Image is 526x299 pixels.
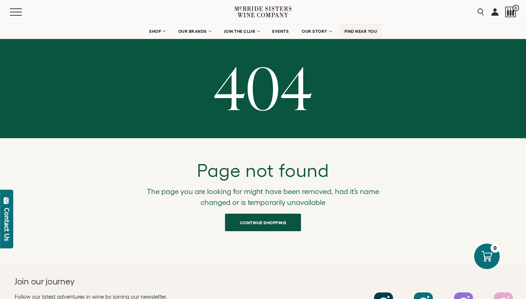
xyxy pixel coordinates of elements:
[5,58,521,116] h1: 404
[272,29,289,34] span: EVENTS
[144,24,170,39] a: SHOP
[512,5,519,11] span: 0
[178,29,207,34] span: OUR BRANDS
[174,24,216,39] a: OUR BRANDS
[225,214,301,231] a: Continue shopping
[344,29,377,34] span: FIND NEAR YOU
[149,29,161,34] span: SHOP
[224,29,255,34] span: JOIN THE CLUB
[340,24,382,39] a: FIND NEAR YOU
[297,24,336,39] a: OUR STORY
[10,8,36,16] button: Mobile Menu Trigger
[15,276,238,287] h2: Join our journey
[267,24,293,39] a: EVENTS
[3,208,11,241] div: Contact Us
[137,160,389,180] h2: Page not found
[137,186,389,208] p: The page you are looking for might have been removed, had it’s name changed or is temporarily una...
[219,24,264,39] a: JOIN THE CLUB
[302,29,327,34] span: OUR STORY
[491,244,500,253] div: 0
[227,215,299,230] span: Continue shopping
